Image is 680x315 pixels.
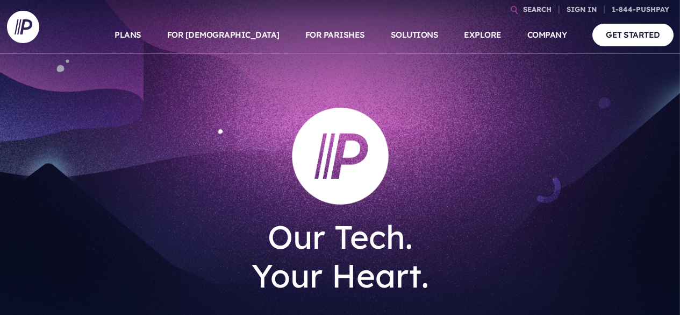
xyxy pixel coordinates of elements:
h1: Our Tech. Your Heart. [182,209,498,304]
a: GET STARTED [592,24,674,46]
a: COMPANY [527,16,567,54]
a: FOR PARISHES [305,16,365,54]
a: SOLUTIONS [391,16,439,54]
a: FOR [DEMOGRAPHIC_DATA] [167,16,280,54]
a: PLANS [114,16,141,54]
a: EXPLORE [464,16,502,54]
